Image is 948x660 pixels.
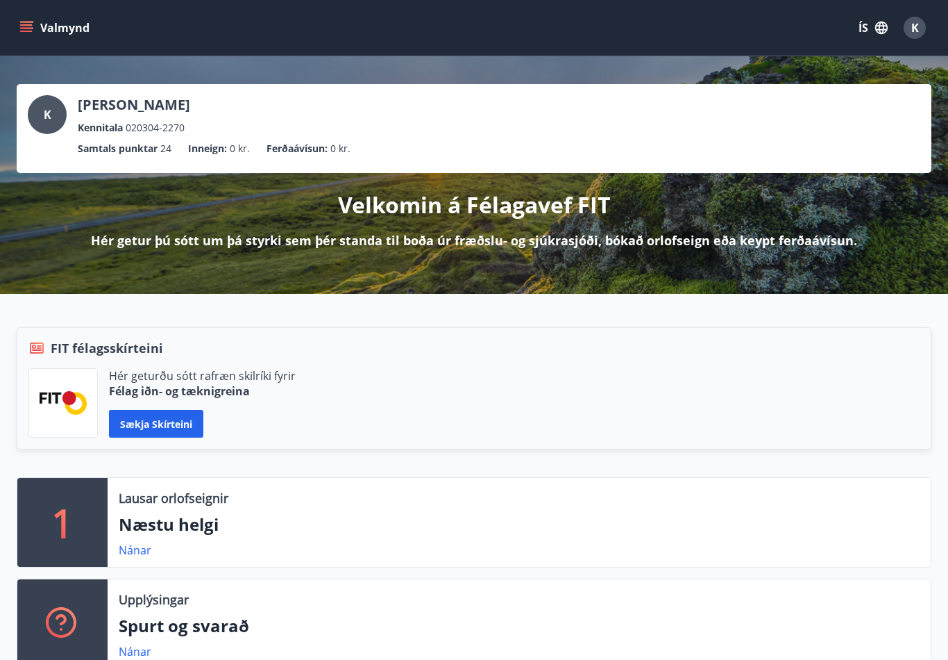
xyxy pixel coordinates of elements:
[338,190,611,220] p: Velkomin á Félagavef FIT
[230,141,250,156] span: 0 kr.
[40,391,87,414] img: FPQVkF9lTnNbbaRSFyT17YYeljoOGk5m51IhT0bO.png
[851,15,895,40] button: ÍS
[109,410,203,438] button: Sækja skírteini
[109,368,296,383] p: Hér geturðu sótt rafræn skilríki fyrir
[188,141,227,156] p: Inneign :
[44,107,51,122] span: K
[51,339,163,357] span: FIT félagsskírteini
[898,11,931,44] button: K
[109,383,296,399] p: Félag iðn- og tæknigreina
[119,591,189,609] p: Upplýsingar
[78,95,190,115] p: [PERSON_NAME]
[119,644,151,659] a: Nánar
[119,489,228,507] p: Lausar orlofseignir
[911,20,919,35] span: K
[266,141,328,156] p: Ferðaávísun :
[78,141,158,156] p: Samtals punktar
[51,496,74,549] p: 1
[78,120,123,135] p: Kennitala
[330,141,350,156] span: 0 kr.
[119,614,920,638] p: Spurt og svarað
[126,120,185,135] span: 020304-2270
[119,543,151,558] a: Nánar
[160,141,171,156] span: 24
[119,513,920,536] p: Næstu helgi
[17,15,95,40] button: menu
[91,231,857,249] p: Hér getur þú sótt um þá styrki sem þér standa til boða úr fræðslu- og sjúkrasjóði, bókað orlofsei...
